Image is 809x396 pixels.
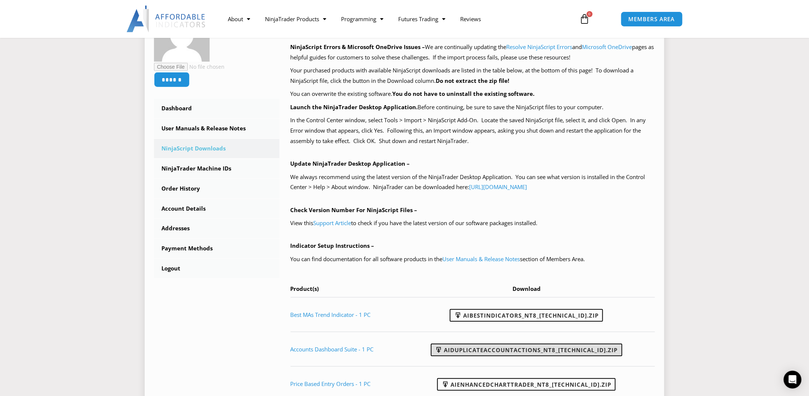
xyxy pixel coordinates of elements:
[154,199,279,218] a: Account Details
[291,43,425,51] b: NinjaScript Errors & Microsoft OneDrive Issues –
[437,378,616,391] a: AIEnhancedChartTrader_NT8_[TECHNICAL_ID].zip
[154,179,279,198] a: Order History
[314,219,351,227] a: Support Article
[569,8,601,30] a: 0
[582,43,632,51] a: Microsoft OneDrive
[154,259,279,278] a: Logout
[393,90,535,97] b: You do not have to uninstall the existing software.
[154,99,279,118] a: Dashboard
[436,77,510,84] b: Do not extract the zip file!
[154,239,279,258] a: Payment Methods
[291,115,655,146] p: In the Control Center window, select Tools > Import > NinjaScript Add-On. Locate the saved NinjaS...
[512,285,541,292] span: Download
[453,10,488,27] a: Reviews
[220,10,258,27] a: About
[443,255,520,263] a: User Manuals & Release Notes
[291,89,655,99] p: You can overwrite the existing software.
[469,183,527,191] a: [URL][DOMAIN_NAME]
[291,206,417,214] b: Check Version Number For NinjaScript Files –
[291,172,655,193] p: We always recommend using the latest version of the NinjaTrader Desktop Application. You can see ...
[291,254,655,264] p: You can find documentation for all software products in the section of Members Area.
[291,380,371,387] a: Price Based Entry Orders - 1 PC
[154,119,279,138] a: User Manuals & Release Notes
[291,311,371,318] a: Best MAs Trend Indicator - 1 PC
[127,6,206,32] img: LogoAI | Affordable Indicators – NinjaTrader
[291,160,410,167] b: Update NinjaTrader Desktop Application –
[291,103,418,111] b: Launch the NinjaTrader Desktop Application.
[291,285,319,292] span: Product(s)
[431,344,622,356] a: AIDuplicateAccountActions_NT8_[TECHNICAL_ID].zip
[258,10,334,27] a: NinjaTrader Products
[587,11,593,17] span: 0
[291,65,655,86] p: Your purchased products with available NinjaScript downloads are listed in the table below, at th...
[154,219,279,238] a: Addresses
[291,218,655,228] p: View this to check if you have the latest version of our software packages installed.
[291,42,655,63] p: We are continually updating the and pages as helpful guides for customers to solve these challeng...
[154,139,279,158] a: NinjaScript Downloads
[220,10,571,27] nav: Menu
[291,242,374,249] b: Indicator Setup Instructions –
[334,10,391,27] a: Programming
[450,309,603,322] a: AIBestIndicators_NT8_[TECHNICAL_ID].zip
[391,10,453,27] a: Futures Trading
[621,12,683,27] a: MEMBERS AREA
[291,102,655,113] p: Before continuing, be sure to save the NinjaScript files to your computer.
[291,345,374,353] a: Accounts Dashboard Suite - 1 PC
[507,43,573,51] a: Resolve NinjaScript Errors
[784,371,802,389] div: Open Intercom Messenger
[154,99,279,278] nav: Account pages
[154,159,279,178] a: NinjaTrader Machine IDs
[629,16,675,22] span: MEMBERS AREA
